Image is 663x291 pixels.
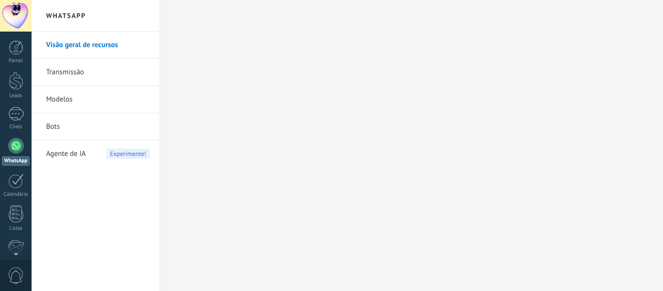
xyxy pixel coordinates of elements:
span: Agente de IA [46,140,86,168]
a: Modelos [46,86,150,113]
div: Calendário [2,191,30,198]
a: Bots [46,113,150,140]
li: Visão geral de recursos [32,32,160,59]
li: Modelos [32,86,160,113]
a: Agente de IAExperimente! [46,140,150,168]
li: Transmissão [32,59,160,86]
li: Bots [32,113,160,140]
a: Transmissão [46,59,150,86]
div: Chats [2,124,30,130]
a: Visão geral de recursos [46,32,150,59]
div: Painel [2,58,30,64]
div: Leads [2,93,30,99]
li: Agente de IA [32,140,160,167]
div: WhatsApp [2,156,30,166]
span: Experimente! [106,149,150,159]
div: Listas [2,225,30,232]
